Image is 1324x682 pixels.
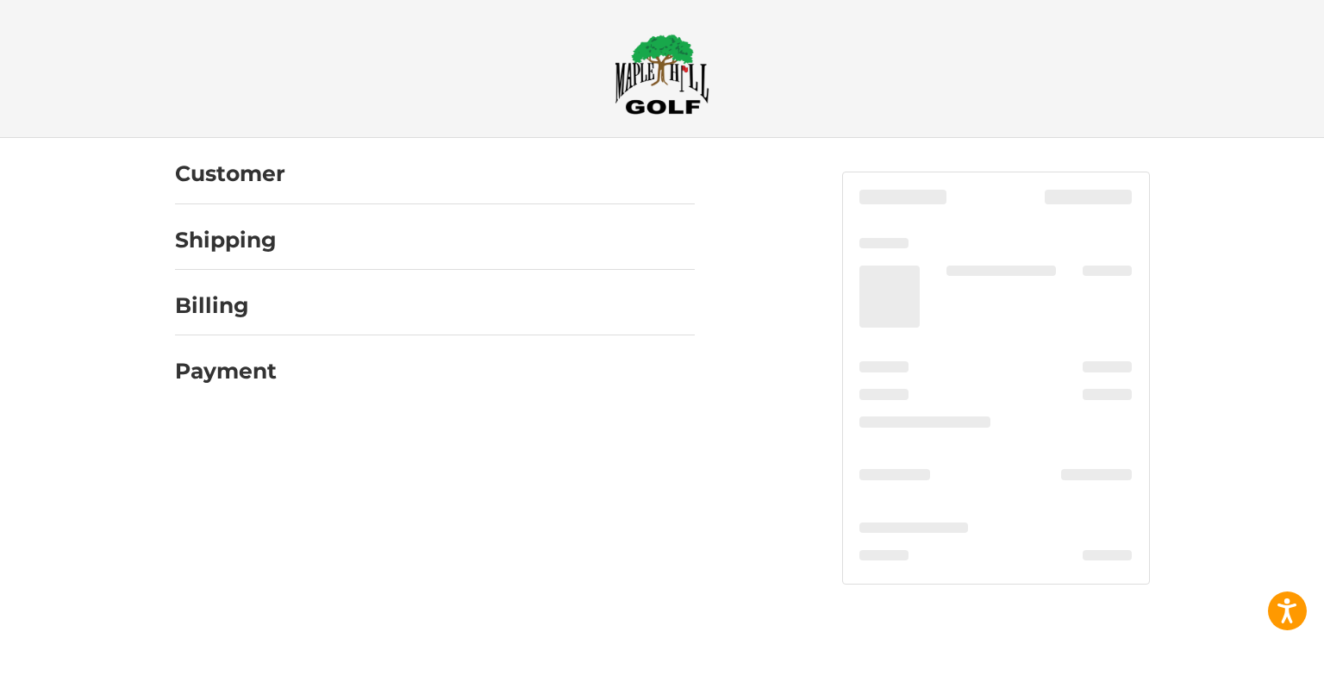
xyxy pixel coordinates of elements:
[175,358,277,385] h2: Payment
[175,292,276,319] h2: Billing
[175,227,277,253] h2: Shipping
[175,160,285,187] h2: Customer
[615,34,709,115] img: Maple Hill Golf
[1182,635,1324,682] iframe: Google Customer Reviews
